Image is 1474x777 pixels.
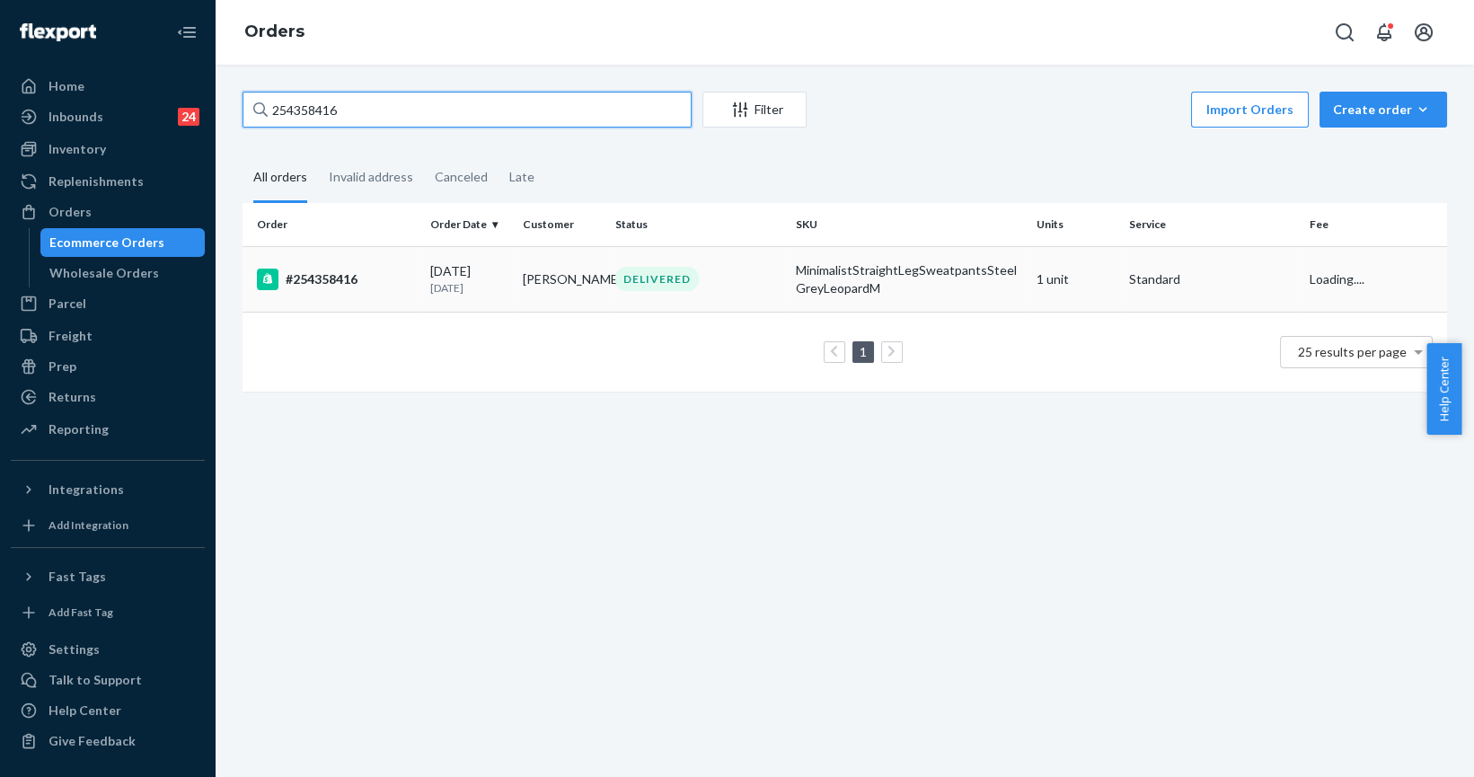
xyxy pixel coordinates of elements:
[49,140,106,158] div: Inventory
[608,203,789,246] th: Status
[789,203,1029,246] th: SKU
[49,388,96,406] div: Returns
[1122,203,1302,246] th: Service
[509,154,534,200] div: Late
[49,481,124,499] div: Integrations
[230,6,319,58] ol: breadcrumbs
[49,568,106,586] div: Fast Tags
[1029,246,1122,312] td: 1 unit
[40,259,206,287] a: Wholesale Orders
[435,154,488,200] div: Canceled
[1320,92,1447,128] button: Create order
[11,383,205,411] a: Returns
[49,671,142,689] div: Talk to Support
[11,167,205,196] a: Replenishments
[11,511,205,540] a: Add Integration
[11,72,205,101] a: Home
[1406,14,1442,50] button: Open account menu
[856,344,870,359] a: Page 1 is your current page
[49,702,121,720] div: Help Center
[11,322,205,350] a: Freight
[1333,101,1434,119] div: Create order
[253,154,307,203] div: All orders
[702,92,807,128] button: Filter
[523,216,601,232] div: Customer
[1129,270,1295,288] p: Standard
[11,352,205,381] a: Prep
[49,203,92,221] div: Orders
[1327,14,1363,50] button: Open Search Box
[11,135,205,163] a: Inventory
[11,562,205,591] button: Fast Tags
[423,203,516,246] th: Order Date
[244,22,305,41] a: Orders
[11,727,205,755] button: Give Feedback
[11,102,205,131] a: Inbounds24
[703,101,806,119] div: Filter
[20,23,96,41] img: Flexport logo
[1302,246,1447,312] td: Loading....
[430,262,508,296] div: [DATE]
[243,92,692,128] input: Search orders
[1366,14,1402,50] button: Open notifications
[40,228,206,257] a: Ecommerce Orders
[615,267,699,291] div: DELIVERED
[796,261,1022,297] div: MinimalistStraightLegSweatpantsSteelGreyLeopardM
[11,289,205,318] a: Parcel
[49,77,84,95] div: Home
[49,295,86,313] div: Parcel
[49,108,103,126] div: Inbounds
[11,635,205,664] a: Settings
[49,640,100,658] div: Settings
[11,415,205,444] a: Reporting
[11,696,205,725] a: Help Center
[11,666,205,694] a: Talk to Support
[178,108,199,126] div: 24
[49,358,76,375] div: Prep
[49,605,113,620] div: Add Fast Tag
[49,172,144,190] div: Replenishments
[169,14,205,50] button: Close Navigation
[430,280,508,296] p: [DATE]
[49,234,164,252] div: Ecommerce Orders
[49,732,136,750] div: Give Feedback
[1302,203,1447,246] th: Fee
[49,420,109,438] div: Reporting
[516,246,608,312] td: [PERSON_NAME]
[49,264,159,282] div: Wholesale Orders
[329,154,413,200] div: Invalid address
[1426,343,1461,435] button: Help Center
[1298,344,1407,359] span: 25 results per page
[1029,203,1122,246] th: Units
[11,475,205,504] button: Integrations
[1191,92,1309,128] button: Import Orders
[243,203,423,246] th: Order
[257,269,416,290] div: #254358416
[49,517,128,533] div: Add Integration
[11,198,205,226] a: Orders
[49,327,93,345] div: Freight
[11,598,205,627] a: Add Fast Tag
